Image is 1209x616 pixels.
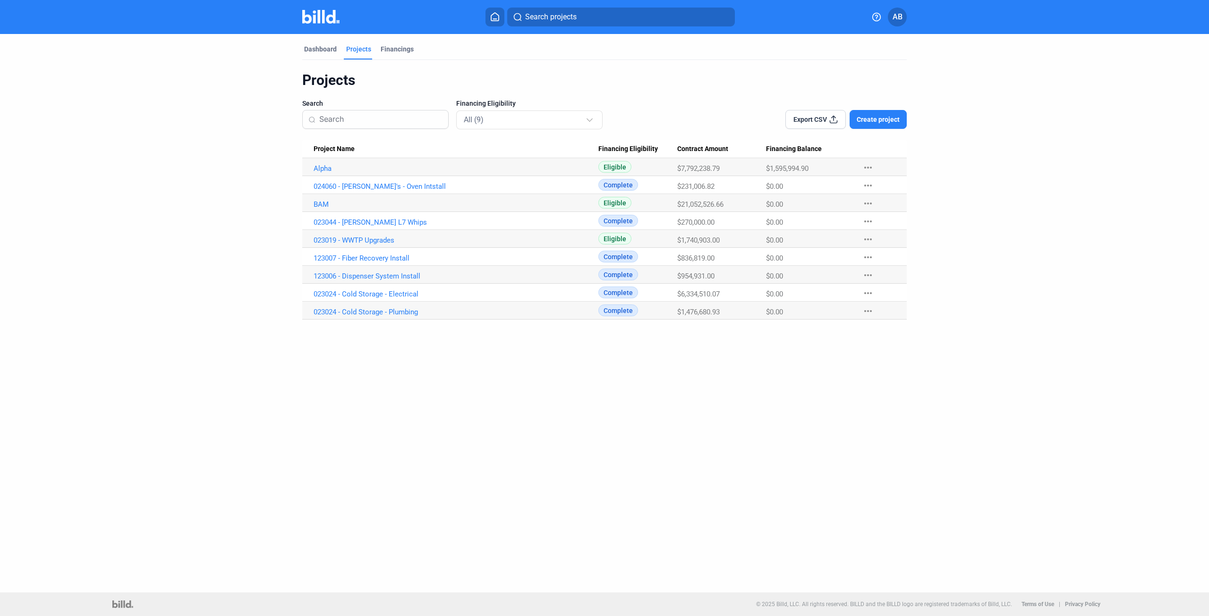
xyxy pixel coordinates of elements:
[464,115,484,124] mat-select-trigger: All (9)
[677,145,766,153] div: Contract Amount
[766,182,783,191] span: $0.00
[314,182,598,191] a: 024060 - [PERSON_NAME]'s - Oven Intstall
[302,99,323,108] span: Search
[677,182,715,191] span: $231,006.82
[862,270,874,281] mat-icon: more_horiz
[793,115,827,124] span: Export CSV
[677,290,720,298] span: $6,334,510.07
[857,115,900,124] span: Create project
[346,44,371,54] div: Projects
[314,200,598,209] a: BAM
[314,290,598,298] a: 023024 - Cold Storage - Electrical
[1065,601,1100,608] b: Privacy Policy
[314,145,598,153] div: Project Name
[677,308,720,316] span: $1,476,680.93
[598,215,638,227] span: Complete
[862,234,874,245] mat-icon: more_horiz
[1059,601,1060,608] p: |
[888,8,907,26] button: AB
[598,304,638,316] span: Complete
[456,99,516,108] span: Financing Eligibility
[766,308,783,316] span: $0.00
[862,216,874,227] mat-icon: more_horiz
[302,71,907,89] div: Projects
[766,200,783,209] span: $0.00
[766,145,853,153] div: Financing Balance
[677,200,724,209] span: $21,052,526.66
[862,252,874,263] mat-icon: more_horiz
[302,10,340,24] img: Billd Company Logo
[314,308,598,316] a: 023024 - Cold Storage - Plumbing
[381,44,414,54] div: Financings
[677,254,715,262] span: $836,819.00
[766,218,783,227] span: $0.00
[766,272,783,280] span: $0.00
[319,110,443,129] input: Search
[314,236,598,245] a: 023019 - WWTP Upgrades
[314,145,355,153] span: Project Name
[677,145,728,153] span: Contract Amount
[598,179,638,191] span: Complete
[598,145,678,153] div: Financing Eligibility
[304,44,337,54] div: Dashboard
[677,164,720,173] span: $7,792,238.79
[314,272,598,280] a: 123006 - Dispenser System Install
[862,287,874,299] mat-icon: more_horiz
[598,251,638,262] span: Complete
[112,600,133,608] img: logo
[677,218,715,227] span: $270,000.00
[766,254,783,262] span: $0.00
[766,164,809,173] span: $1,595,994.90
[862,180,874,191] mat-icon: more_horiz
[893,11,902,23] span: AB
[785,110,846,129] button: Export CSV
[314,164,598,173] a: Alpha
[598,269,638,280] span: Complete
[314,218,598,227] a: 023044 - [PERSON_NAME] L7 Whips
[677,272,715,280] span: $954,931.00
[598,145,658,153] span: Financing Eligibility
[598,233,631,245] span: Eligible
[850,110,907,129] button: Create project
[314,254,598,262] a: 123007 - Fiber Recovery Install
[677,236,720,245] span: $1,740,903.00
[862,162,874,173] mat-icon: more_horiz
[598,197,631,209] span: Eligible
[756,601,1012,608] p: © 2025 Billd, LLC. All rights reserved. BILLD and the BILLD logo are registered trademarks of Bil...
[862,305,874,317] mat-icon: more_horiz
[766,145,822,153] span: Financing Balance
[766,236,783,245] span: $0.00
[862,198,874,209] mat-icon: more_horiz
[766,290,783,298] span: $0.00
[507,8,735,26] button: Search projects
[1022,601,1054,608] b: Terms of Use
[598,161,631,173] span: Eligible
[598,287,638,298] span: Complete
[525,11,577,23] span: Search projects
